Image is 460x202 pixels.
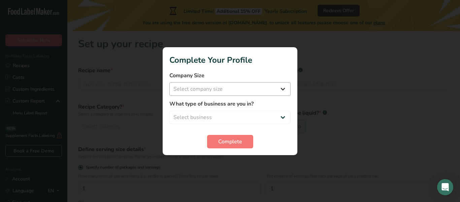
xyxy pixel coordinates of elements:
label: What type of business are you in? [169,100,291,108]
button: Complete [207,135,253,148]
h1: Complete Your Profile [169,54,291,66]
span: Complete [218,138,242,146]
div: Open Intercom Messenger [437,179,453,195]
label: Company Size [169,71,291,80]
